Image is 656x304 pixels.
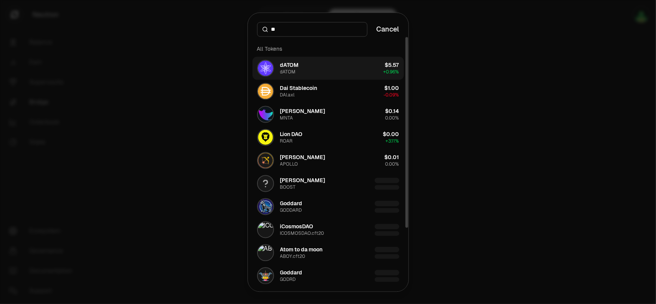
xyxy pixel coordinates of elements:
[377,24,399,35] button: Cancel
[280,207,302,213] div: GODDARD
[385,153,399,161] div: $0.01
[252,126,404,149] button: ROAR LogoLion DAOROAR$0.00+3.11%
[280,138,293,144] div: ROAR
[258,130,273,145] img: ROAR Logo
[252,172,404,195] button: [PERSON_NAME]BOOST
[280,153,326,161] div: [PERSON_NAME]
[385,107,399,115] div: $0.14
[280,161,298,167] div: APOLLO
[258,222,273,237] img: ICOSMOSDAO.cft20 Logo
[252,41,404,56] div: All Tokens
[252,56,404,80] button: dATOM LogodATOMdATOM$5.57+0.96%
[280,69,296,75] div: dATOM
[258,268,273,283] img: GODRD Logo
[258,83,273,99] img: DAI.axl Logo
[258,153,273,168] img: APOLLO Logo
[252,103,404,126] button: MNTA Logo[PERSON_NAME]MNTA$0.140.00%
[385,84,399,92] div: $1.00
[252,264,404,287] button: GODRD LogoGoddardGODRD
[258,245,273,260] img: ABOY.cft20 Logo
[280,176,326,184] div: [PERSON_NAME]
[280,130,303,138] div: Lion DAO
[280,230,324,236] div: ICOSMOSDAO.cft20
[280,107,326,115] div: [PERSON_NAME]
[384,69,399,75] span: + 0.96%
[252,149,404,172] button: APOLLO Logo[PERSON_NAME]APOLLO$0.010.00%
[386,138,399,144] span: + 3.11%
[252,241,404,264] button: ABOY.cft20 LogoAtom to da moonABOY.cft20
[280,61,299,69] div: dATOM
[280,253,306,259] div: ABOY.cft20
[252,218,404,241] button: ICOSMOSDAO.cft20 LogoiCosmosDAOICOSMOSDAO.cft20
[280,276,296,282] div: GODRD
[280,199,302,207] div: Goddard
[280,223,314,230] div: iCosmosDAO
[258,199,273,214] img: GODDARD Logo
[280,246,323,253] div: Atom to da moon
[252,195,404,218] button: GODDARD LogoGoddardGODDARD
[280,92,295,98] div: DAI.axl
[258,106,273,122] img: MNTA Logo
[280,84,317,92] div: Dai Stablecoin
[258,60,273,76] img: dATOM Logo
[385,61,399,69] div: $5.57
[280,184,296,190] div: BOOST
[384,92,399,98] span: -0.09%
[385,115,399,121] span: 0.00%
[385,161,399,167] span: 0.00%
[383,130,399,138] div: $0.00
[252,80,404,103] button: DAI.axl LogoDai StablecoinDAI.axl$1.00-0.09%
[280,269,302,276] div: Goddard
[280,115,293,121] div: MNTA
